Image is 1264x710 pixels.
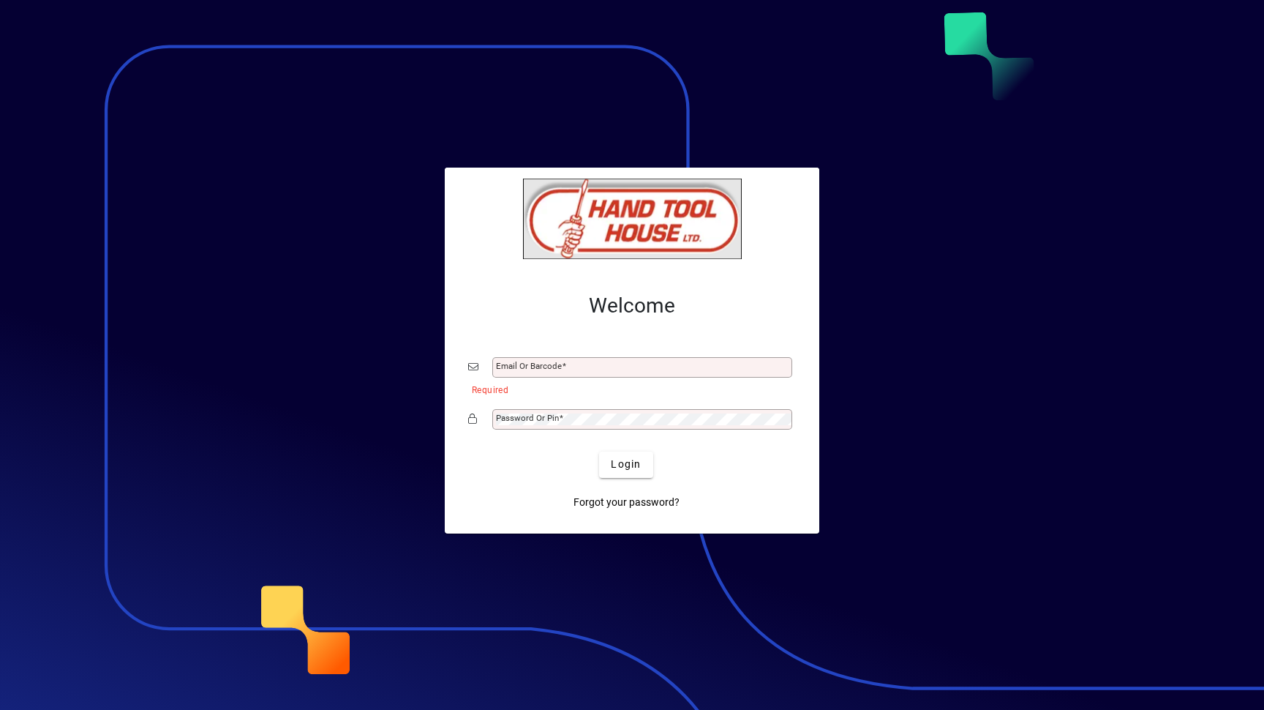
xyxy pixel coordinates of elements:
a: Forgot your password? [568,490,685,516]
mat-label: Password or Pin [496,413,559,423]
button: Login [599,452,652,478]
span: Forgot your password? [573,495,680,510]
span: Login [611,457,641,472]
mat-label: Email or Barcode [496,361,562,371]
h2: Welcome [468,294,796,318]
mat-error: Required [472,381,784,397]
